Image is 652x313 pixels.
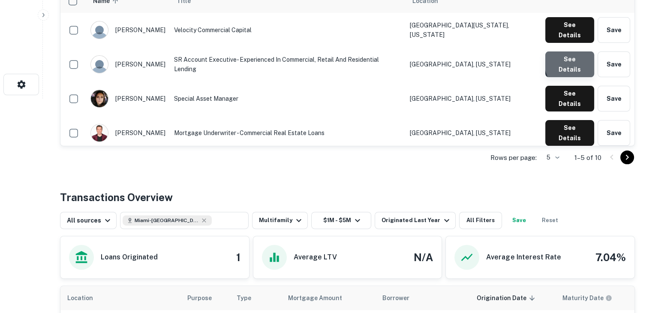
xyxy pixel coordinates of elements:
[236,250,240,265] h4: 1
[459,212,502,229] button: All Filters
[91,90,108,107] img: 1724941265877
[90,90,165,108] div: [PERSON_NAME]
[477,293,538,303] span: Origination Date
[60,286,180,310] th: Location
[252,212,308,229] button: Multifamily
[281,286,376,310] th: Mortgage Amount
[505,212,533,229] button: Save your search to get updates of matches that match your search criteria.
[598,120,630,146] button: Save
[382,215,451,226] div: Originated Last Year
[376,286,470,310] th: Borrower
[294,252,337,262] h6: Average LTV
[490,153,537,163] p: Rows per page:
[288,293,353,303] span: Mortgage Amount
[470,286,556,310] th: Origination Date
[486,252,561,262] h6: Average Interest Rate
[91,56,108,73] img: 9c8pery4andzj6ohjkjp54ma2
[406,81,541,116] td: [GEOGRAPHIC_DATA], [US_STATE]
[414,250,433,265] h4: N/A
[556,286,641,310] th: Maturity dates displayed may be estimated. Please contact the lender for the most accurate maturi...
[620,150,634,164] button: Go to next page
[545,51,594,77] button: See Details
[598,86,630,111] button: Save
[90,124,165,142] div: [PERSON_NAME]
[609,244,652,286] iframe: Chat Widget
[187,293,223,303] span: Purpose
[562,293,612,303] div: Maturity dates displayed may be estimated. Please contact the lender for the most accurate maturi...
[598,51,630,77] button: Save
[91,124,108,141] img: 1528689911239
[170,116,406,150] td: Mortgage Underwriter - Commercial Real Estate Loans
[230,286,281,310] th: Type
[60,212,117,229] button: All sources
[545,17,594,43] button: See Details
[540,151,561,164] div: 5
[406,13,541,47] td: [GEOGRAPHIC_DATA][US_STATE], [US_STATE]
[562,293,604,303] h6: Maturity Date
[311,212,371,229] button: $1M - $5M
[562,293,623,303] span: Maturity dates displayed may be estimated. Please contact the lender for the most accurate maturi...
[595,250,626,265] h4: 7.04%
[90,21,165,39] div: [PERSON_NAME]
[375,212,455,229] button: Originated Last Year
[180,286,230,310] th: Purpose
[536,212,564,229] button: Reset
[170,13,406,47] td: Velocity Commercial Capital
[237,293,251,303] span: Type
[574,153,601,163] p: 1–5 of 10
[67,293,104,303] span: Location
[67,215,113,226] div: All sources
[91,21,108,39] img: 9c8pery4andzj6ohjkjp54ma2
[101,252,158,262] h6: Loans Originated
[406,116,541,150] td: [GEOGRAPHIC_DATA], [US_STATE]
[598,17,630,43] button: Save
[60,190,173,205] h4: Transactions Overview
[170,47,406,81] td: SR Account Executive- Experienced in Commercial, Retail and Residential Lending
[406,47,541,81] td: [GEOGRAPHIC_DATA], [US_STATE]
[382,293,409,303] span: Borrower
[135,217,199,224] span: Miami-[GEOGRAPHIC_DATA], [GEOGRAPHIC_DATA], [GEOGRAPHIC_DATA]
[90,55,165,73] div: [PERSON_NAME]
[545,120,594,146] button: See Details
[545,86,594,111] button: See Details
[170,81,406,116] td: Special Asset Manager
